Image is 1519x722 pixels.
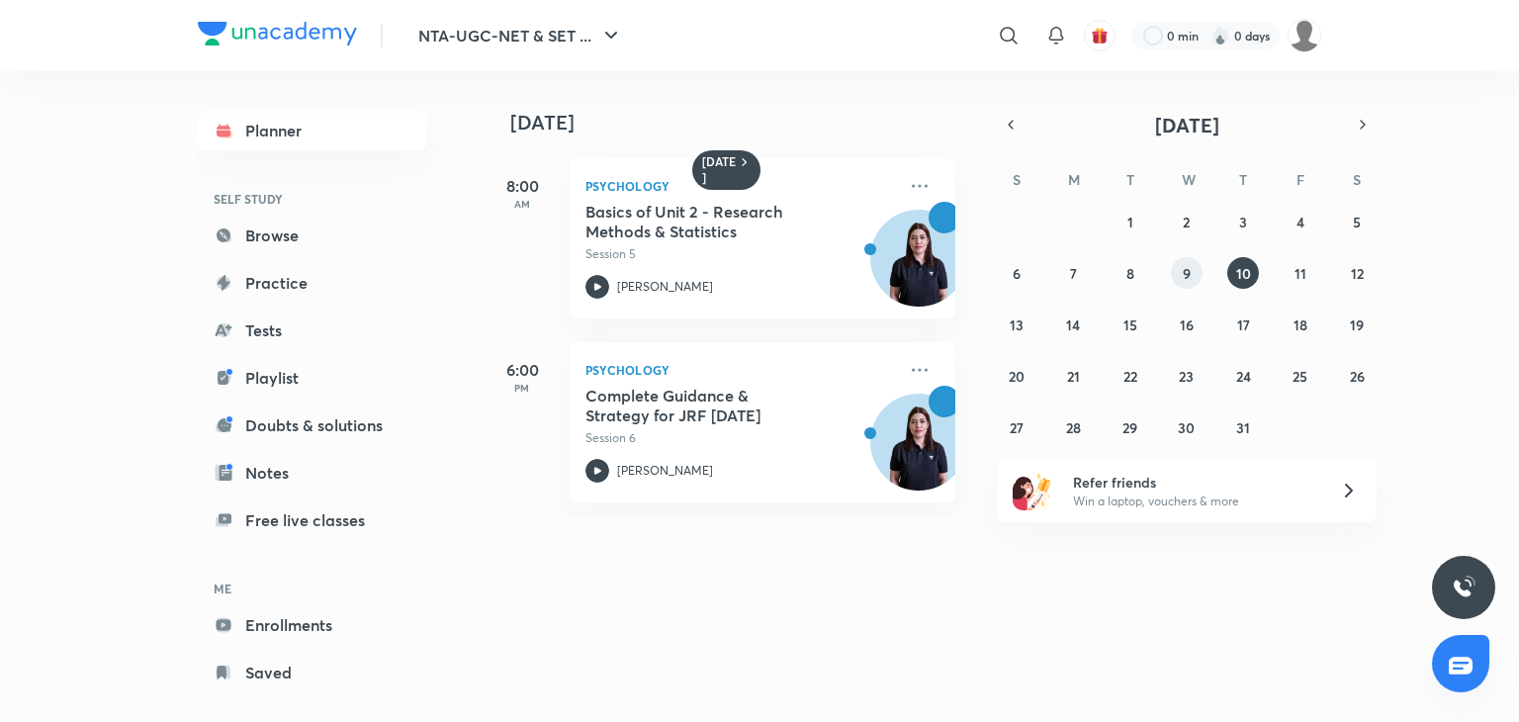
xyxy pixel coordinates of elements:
h5: 6:00 [483,358,562,382]
a: Practice [198,263,427,303]
p: Psychology [585,358,896,382]
button: July 2, 2025 [1171,206,1203,237]
button: July 31, 2025 [1227,411,1259,443]
a: Notes [198,453,427,493]
a: Free live classes [198,500,427,540]
abbr: July 21, 2025 [1067,367,1080,386]
h5: Complete Guidance & Strategy for JRF Dec 2025 [585,386,832,425]
h5: Basics of Unit 2 - Research Methods & Statistics [585,202,832,241]
abbr: July 5, 2025 [1353,213,1361,231]
h6: ME [198,572,427,605]
button: July 4, 2025 [1285,206,1316,237]
abbr: July 24, 2025 [1236,367,1251,386]
img: Iqra Shaikh [1288,19,1321,52]
button: July 5, 2025 [1341,206,1373,237]
abbr: July 26, 2025 [1350,367,1365,386]
abbr: July 23, 2025 [1179,367,1194,386]
button: July 27, 2025 [1001,411,1032,443]
abbr: July 14, 2025 [1066,316,1080,334]
img: avatar [1091,27,1109,45]
abbr: July 31, 2025 [1236,418,1250,437]
img: referral [1013,471,1052,510]
p: Win a laptop, vouchers & more [1073,493,1316,510]
abbr: July 13, 2025 [1010,316,1024,334]
a: Tests [198,311,427,350]
a: Doubts & solutions [198,406,427,445]
button: July 9, 2025 [1171,257,1203,289]
abbr: July 4, 2025 [1296,213,1304,231]
button: July 11, 2025 [1285,257,1316,289]
abbr: July 18, 2025 [1294,316,1307,334]
a: Planner [198,111,427,150]
button: [DATE] [1025,111,1349,138]
p: [PERSON_NAME] [617,278,713,296]
abbr: July 22, 2025 [1123,367,1137,386]
a: Saved [198,653,427,692]
img: Avatar [871,221,966,316]
button: July 7, 2025 [1057,257,1089,289]
abbr: July 11, 2025 [1295,264,1306,283]
p: PM [483,382,562,394]
button: July 15, 2025 [1115,309,1146,340]
button: July 8, 2025 [1115,257,1146,289]
button: avatar [1084,20,1116,51]
button: July 16, 2025 [1171,309,1203,340]
button: July 14, 2025 [1057,309,1089,340]
button: July 17, 2025 [1227,309,1259,340]
button: July 1, 2025 [1115,206,1146,237]
img: Company Logo [198,22,357,45]
button: July 22, 2025 [1115,360,1146,392]
img: ttu [1452,576,1475,599]
a: Enrollments [198,605,427,645]
abbr: July 15, 2025 [1123,316,1137,334]
abbr: July 3, 2025 [1239,213,1247,231]
a: Playlist [198,358,427,398]
button: July 19, 2025 [1341,309,1373,340]
abbr: July 10, 2025 [1236,264,1251,283]
button: July 12, 2025 [1341,257,1373,289]
abbr: Friday [1296,170,1304,189]
p: Session 6 [585,429,896,447]
button: July 24, 2025 [1227,360,1259,392]
abbr: Saturday [1353,170,1361,189]
abbr: Thursday [1239,170,1247,189]
span: [DATE] [1155,112,1219,138]
abbr: July 25, 2025 [1293,367,1307,386]
abbr: July 8, 2025 [1126,264,1134,283]
abbr: July 2, 2025 [1183,213,1190,231]
abbr: Monday [1068,170,1080,189]
p: Psychology [585,174,896,198]
p: AM [483,198,562,210]
abbr: July 16, 2025 [1180,316,1194,334]
button: July 28, 2025 [1057,411,1089,443]
img: streak [1210,26,1230,45]
button: July 30, 2025 [1171,411,1203,443]
button: July 18, 2025 [1285,309,1316,340]
abbr: July 6, 2025 [1013,264,1021,283]
h6: Refer friends [1073,472,1316,493]
button: July 26, 2025 [1341,360,1373,392]
p: Session 5 [585,245,896,263]
h4: [DATE] [510,111,975,135]
abbr: Sunday [1013,170,1021,189]
a: Company Logo [198,22,357,50]
button: July 23, 2025 [1171,360,1203,392]
abbr: July 27, 2025 [1010,418,1024,437]
abbr: Wednesday [1182,170,1196,189]
button: July 10, 2025 [1227,257,1259,289]
abbr: July 19, 2025 [1350,316,1364,334]
abbr: July 12, 2025 [1351,264,1364,283]
button: July 13, 2025 [1001,309,1032,340]
abbr: July 1, 2025 [1127,213,1133,231]
abbr: July 7, 2025 [1070,264,1077,283]
button: July 25, 2025 [1285,360,1316,392]
img: Avatar [871,405,966,499]
abbr: July 30, 2025 [1178,418,1195,437]
button: July 21, 2025 [1057,360,1089,392]
button: July 3, 2025 [1227,206,1259,237]
a: Browse [198,216,427,255]
p: [PERSON_NAME] [617,462,713,480]
button: July 29, 2025 [1115,411,1146,443]
abbr: July 9, 2025 [1183,264,1191,283]
abbr: July 28, 2025 [1066,418,1081,437]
